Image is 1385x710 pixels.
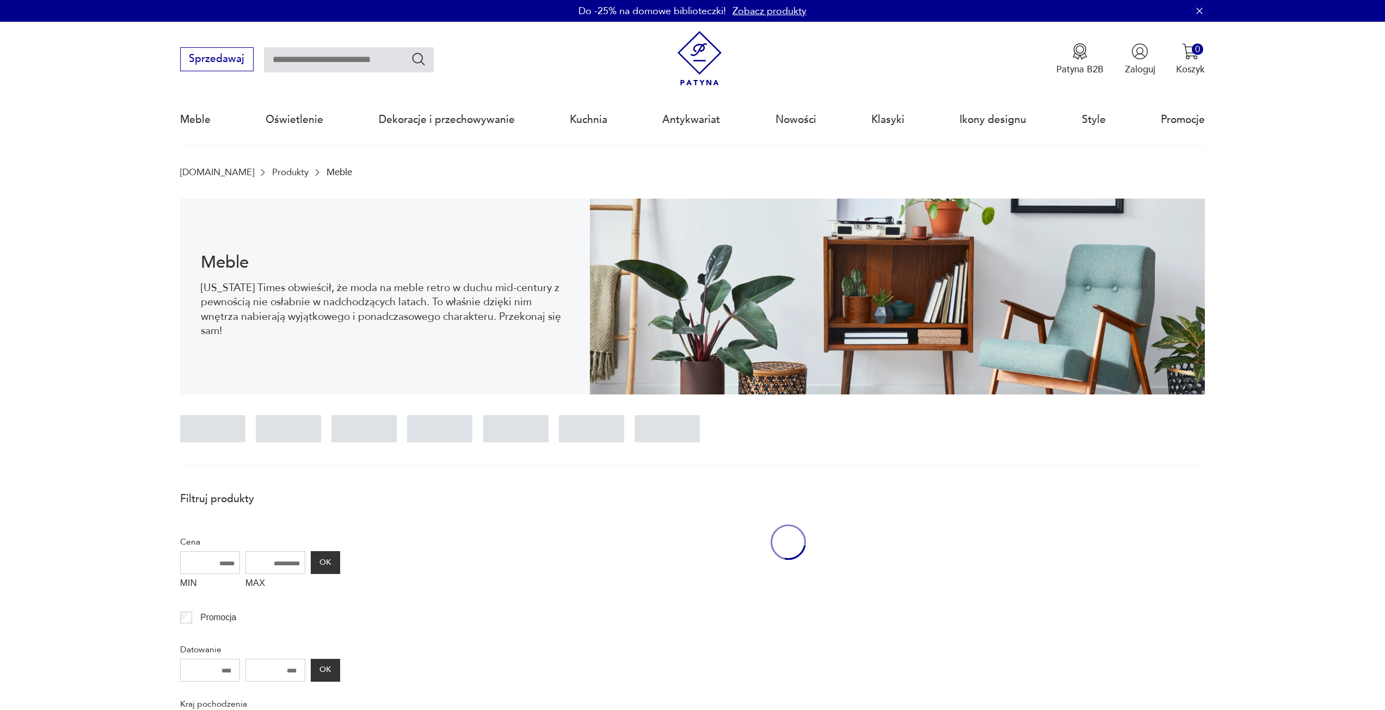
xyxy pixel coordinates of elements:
div: oval-loading [771,485,806,599]
button: Szukaj [411,51,427,67]
p: Zaloguj [1125,63,1155,76]
img: Meble [590,199,1205,394]
a: Sprzedawaj [180,55,254,64]
img: Ikona medalu [1072,43,1088,60]
p: Meble [327,167,352,177]
button: Sprzedawaj [180,47,254,71]
button: Zaloguj [1125,43,1155,76]
p: Datowanie [180,643,340,657]
a: Oświetlenie [266,95,323,145]
a: Meble [180,95,211,145]
a: Nowości [775,95,816,145]
img: Ikonka użytkownika [1131,43,1148,60]
label: MAX [245,574,305,595]
button: 0Koszyk [1176,43,1205,76]
p: Cena [180,535,340,549]
h1: Meble [201,255,569,270]
a: Kuchnia [570,95,607,145]
p: [US_STATE] Times obwieścił, że moda na meble retro w duchu mid-century z pewnością nie osłabnie w... [201,281,569,338]
a: Zobacz produkty [732,4,807,18]
a: Promocje [1161,95,1205,145]
a: Antykwariat [662,95,720,145]
a: Dekoracje i przechowywanie [379,95,515,145]
a: Ikony designu [959,95,1026,145]
a: Ikona medaluPatyna B2B [1056,43,1104,76]
div: 0 [1192,44,1203,55]
a: Klasyki [871,95,904,145]
a: Style [1082,95,1106,145]
p: Filtruj produkty [180,492,340,506]
button: Patyna B2B [1056,43,1104,76]
img: Ikona koszyka [1182,43,1199,60]
button: OK [311,551,340,574]
p: Koszyk [1176,63,1205,76]
p: Patyna B2B [1056,63,1104,76]
label: MIN [180,574,240,595]
a: [DOMAIN_NAME] [180,167,254,177]
p: Do -25% na domowe biblioteczki! [578,4,726,18]
button: OK [311,659,340,682]
a: Produkty [272,167,309,177]
img: Patyna - sklep z meblami i dekoracjami vintage [672,31,727,86]
p: Promocja [200,610,236,625]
